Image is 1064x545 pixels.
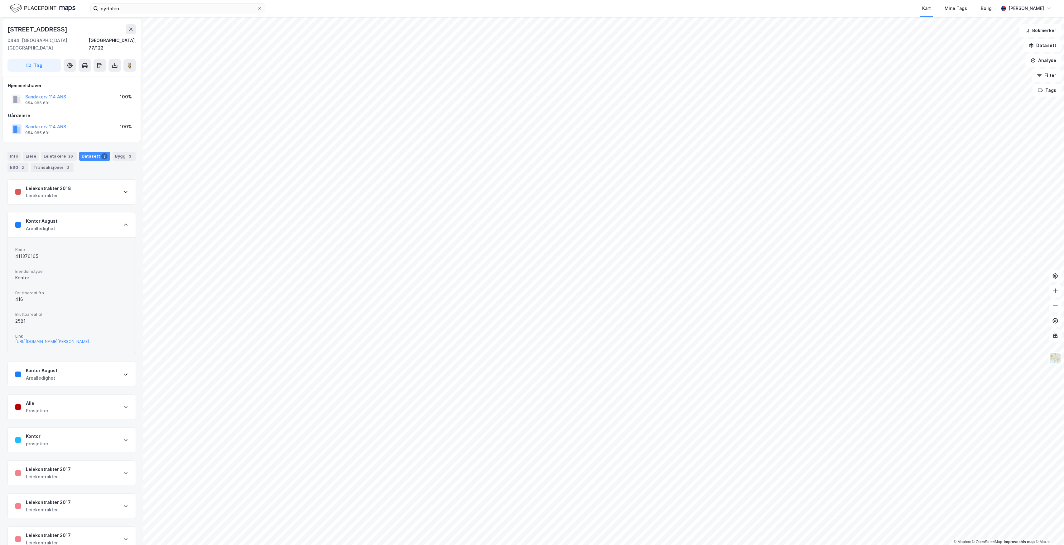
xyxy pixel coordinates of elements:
input: Søk på adresse, matrikkel, gårdeiere, leietakere eller personer [98,4,257,13]
div: [GEOGRAPHIC_DATA], 77/122 [89,37,136,52]
div: Transaksjoner [31,163,74,172]
div: Leiekontrakter [26,192,71,199]
button: [URL][DOMAIN_NAME][PERSON_NAME] [15,339,89,344]
div: Kart [922,5,931,12]
div: Leiekontrakter [26,473,71,481]
div: 100% [120,93,132,101]
a: Mapbox [954,540,971,544]
button: Tags [1033,84,1062,97]
div: Datasett [79,152,110,161]
div: Bygg [113,152,136,161]
a: Improve this map [1004,540,1035,544]
div: 2 [65,164,71,171]
div: 954 985 601 [25,130,50,135]
button: Bokmerker [1019,24,1062,37]
button: Tag [7,59,61,72]
div: 2581 [15,317,128,325]
div: Alle [26,400,48,407]
div: Gårdeiere [8,112,136,119]
button: Analyse [1025,54,1062,67]
div: Leiekontrakter 2018 [26,185,71,192]
div: 20 [67,153,74,159]
div: [PERSON_NAME] [1009,5,1044,12]
div: Info [7,152,21,161]
div: Leietakere [41,152,77,161]
div: 3 [127,153,133,159]
iframe: Chat Widget [1033,515,1064,545]
div: Leiekontrakter 2017 [26,466,71,473]
span: Eiendomstype [15,269,128,274]
div: Kontor August [26,367,57,374]
div: 411376165 [15,253,128,260]
div: Arealledighet [26,225,57,232]
div: Mine Tags [945,5,967,12]
div: prosjekter [26,440,48,448]
div: 954 985 601 [25,101,50,106]
div: 416 [15,296,128,303]
span: Link [15,334,128,339]
div: ESG [7,163,28,172]
div: Eiere [23,152,39,161]
img: logo.f888ab2527a4732fd821a326f86c7f29.svg [10,3,75,14]
span: Bruttoareal til [15,312,128,317]
a: OpenStreetMap [972,540,1002,544]
button: Filter [1032,69,1062,82]
div: Kontor [26,433,48,440]
button: Datasett [1023,39,1062,52]
div: 0484, [GEOGRAPHIC_DATA], [GEOGRAPHIC_DATA] [7,37,89,52]
div: Leiekontrakter 2017 [26,499,71,506]
div: Hjemmelshaver [8,82,136,89]
div: Leiekontrakter 2017 [26,532,71,539]
div: Prosjekter [26,407,48,415]
div: Kontor August [26,217,57,225]
span: Bruttoareal fra [15,290,128,296]
img: Z [1049,352,1061,364]
div: 100% [120,123,132,130]
div: Bolig [981,5,992,12]
span: Kode [15,247,128,252]
div: Leiekontrakter [26,506,71,514]
div: Arealledighet [26,374,57,382]
div: [STREET_ADDRESS] [7,24,69,34]
div: Kontor [15,274,128,282]
div: 8 [101,153,108,159]
div: 2 [20,164,26,171]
